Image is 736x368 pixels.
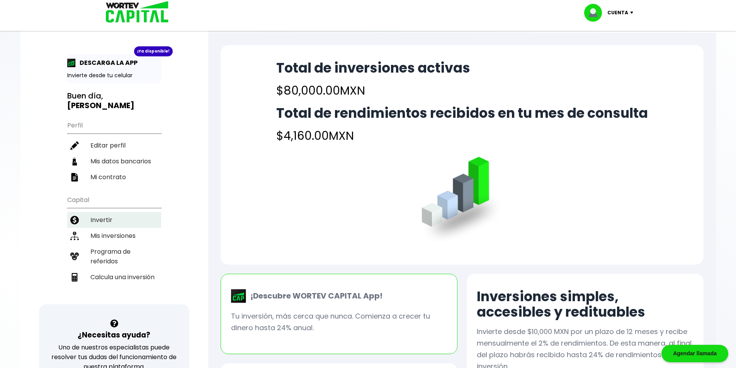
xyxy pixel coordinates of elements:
a: Mis datos bancarios [67,153,161,169]
img: app-icon [67,59,76,67]
img: wortev-capital-app-icon [231,289,246,303]
a: Programa de referidos [67,244,161,269]
a: Mis inversiones [67,228,161,244]
div: Agendar llamada [661,345,728,362]
img: inversiones-icon.6695dc30.svg [70,232,79,240]
h2: Total de inversiones activas [276,60,470,76]
a: Invertir [67,212,161,228]
img: datos-icon.10cf9172.svg [70,157,79,166]
div: ¡Ya disponible! [134,46,173,56]
h3: Buen día, [67,91,161,110]
img: grafica.516fef24.png [418,157,506,244]
p: Tu inversión, más cerca que nunca. Comienza a crecer tu dinero hasta 24% anual. [231,310,447,334]
img: contrato-icon.f2db500c.svg [70,173,79,181]
h2: Inversiones simples, accesibles y redituables [477,289,694,320]
h2: Total de rendimientos recibidos en tu mes de consulta [276,105,648,121]
img: calculadora-icon.17d418c4.svg [70,273,79,282]
img: recomiendanos-icon.9b8e9327.svg [70,252,79,261]
ul: Capital [67,191,161,304]
p: Cuenta [607,7,628,19]
h3: ¿Necesitas ayuda? [78,329,150,341]
a: Calcula una inversión [67,269,161,285]
a: Mi contrato [67,169,161,185]
img: invertir-icon.b3b967d7.svg [70,216,79,224]
h4: $4,160.00 MXN [276,127,648,144]
h4: $80,000.00 MXN [276,82,470,99]
ul: Perfil [67,117,161,185]
a: Editar perfil [67,137,161,153]
img: editar-icon.952d3147.svg [70,141,79,150]
p: Invierte desde tu celular [67,71,161,80]
b: [PERSON_NAME] [67,100,134,111]
p: ¡Descubre WORTEV CAPITAL App! [246,290,382,302]
img: profile-image [584,4,607,22]
p: DESCARGA LA APP [76,58,138,68]
img: icon-down [628,12,639,14]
